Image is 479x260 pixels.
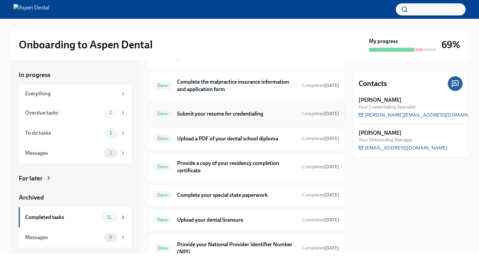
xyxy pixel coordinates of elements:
span: 0 [105,235,116,240]
span: 1 [106,150,116,156]
a: Everything [19,85,131,103]
span: September 22nd, 2025 19:15 [302,245,339,251]
a: DoneUpload a PDF of your dental school diplomaCompleted[DATE] [153,133,339,144]
h6: Upload your dental licensure [177,216,297,224]
span: Completed [302,217,339,223]
strong: [PERSON_NAME] [359,129,402,137]
span: September 22nd, 2025 19:05 [302,111,339,117]
a: Completed tasks11 [19,207,131,227]
span: Completed [302,245,339,251]
strong: [DATE] [324,217,339,223]
strong: [DATE] [324,111,339,117]
span: Done [153,192,172,198]
h6: Upload a PDF of your dental school diploma [177,135,297,142]
a: In progress [19,71,131,79]
h6: Submit your resume for credentialing [177,110,297,118]
a: Overdue tasks2 [19,103,131,123]
span: September 20th, 2025 19:26 [302,192,339,198]
span: Done [153,111,172,116]
span: Your Onboarding Manager [359,137,413,143]
span: 1 [106,130,116,135]
h6: Complete your special state paperwork [177,191,297,199]
div: To do tasks [25,129,101,137]
span: Completed [302,111,339,117]
span: September 22nd, 2025 19:07 [302,217,339,223]
div: For later [19,174,43,183]
h6: Complete the malpractice insurance information and application form [177,78,297,93]
div: Messages [25,149,101,157]
span: Done [153,164,172,169]
span: Done [153,246,172,251]
span: 11 [103,215,115,220]
span: Completed [302,136,339,141]
span: Completed [302,83,339,88]
strong: [DATE] [324,136,339,141]
a: [EMAIL_ADDRESS][DOMAIN_NAME] [359,144,447,151]
span: Completed [302,164,339,170]
div: Everything [25,90,117,97]
a: Messages1 [19,143,131,163]
a: DoneProvide a copy of your residency completion certificateCompleted[DATE] [153,158,339,176]
span: September 20th, 2025 19:25 [302,82,339,89]
img: Aspen Dental [13,4,49,15]
span: Your Credentialing Specialist [359,104,416,110]
strong: [DATE] [324,83,339,88]
h3: 69% [441,39,460,51]
div: Overdue tasks [25,109,101,117]
span: Done [153,136,172,141]
div: Messages [25,234,101,241]
a: DoneUpload your dental licensureCompleted[DATE] [153,215,339,225]
a: For later [19,174,131,183]
h6: Provide your National Provider Identifier Number (NPI) [177,241,297,256]
a: To do tasks1 [19,123,131,143]
span: Done [153,83,172,88]
h6: Provide a copy of your residency completion certificate [177,160,297,174]
a: DoneComplete the malpractice insurance information and application formCompleted[DATE] [153,77,339,94]
span: 2 [105,110,116,115]
strong: [DATE] [324,245,339,251]
a: DoneSubmit your resume for credentialingCompleted[DATE] [153,109,339,119]
a: DoneComplete your special state paperworkCompleted[DATE] [153,190,339,201]
strong: [DATE] [324,164,339,170]
h2: Onboarding to Aspen Dental [19,38,153,51]
span: September 22nd, 2025 19:06 [302,164,339,170]
strong: My progress [369,38,398,45]
a: Archived [19,193,131,202]
div: Completed tasks [25,214,98,221]
span: Done [153,217,172,222]
a: Messages0 [19,227,131,248]
a: DoneProvide your National Provider Identifier Number (NPI)Completed[DATE] [153,240,339,257]
strong: [PERSON_NAME] [359,96,402,104]
h4: Contacts [359,79,387,89]
span: Completed [302,192,339,198]
strong: [DATE] [324,192,339,198]
span: September 22nd, 2025 19:06 [302,135,339,142]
